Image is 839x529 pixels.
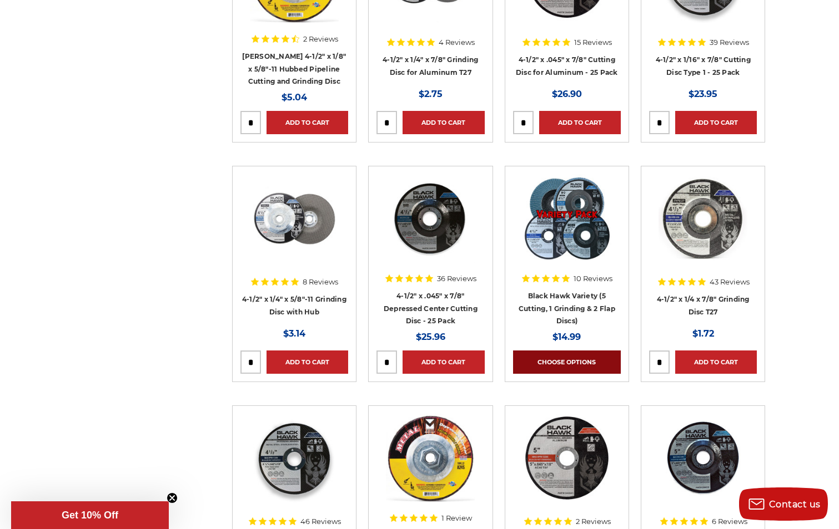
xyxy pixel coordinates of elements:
[62,510,118,521] span: Get 10% Off
[376,414,484,521] a: Mercer 5" x 1/8" x 5/8"-11 Hubbed Cutting and Light Grinding Wheel
[529,447,605,469] a: Quick view
[303,35,338,43] span: 2 Reviews
[256,447,333,469] a: Quick view
[513,414,621,521] a: 5 inch cutting disc for aluminum
[303,278,338,286] span: 8 Reviews
[675,350,757,374] a: Add to Cart
[242,295,346,316] a: 4-1/2" x 1/4" x 5/8"-11 Grinding Disc with Hub
[659,174,747,263] img: BHA grinding wheels for 4.5 inch angle grinder
[11,501,169,529] div: Get 10% OffClose teaser
[392,447,469,469] a: Quick view
[675,111,757,134] a: Add to Cart
[649,174,757,282] a: BHA grinding wheels for 4.5 inch angle grinder
[665,447,741,469] a: Quick view
[513,350,621,374] a: Choose Options
[710,278,750,286] span: 43 Reviews
[250,174,339,263] img: BHA 4.5 Inch Grinding Wheel with 5/8 inch hub
[256,207,333,230] a: Quick view
[392,207,469,230] a: Quick view
[539,111,621,134] a: Add to Cart
[250,414,339,502] img: 4-1/2" super thin cut off wheel for fast metal cutting and minimal kerf
[689,89,717,99] span: $23.95
[376,174,484,282] a: 4-1/2" x 3/64" x 7/8" Depressed Center Type 27 Cut Off Wheel
[574,275,612,282] span: 10 Reviews
[439,39,475,46] span: 4 Reviews
[513,174,621,282] a: Black Hawk Variety (5 Cutting, 1 Grinding & 2 Flap Discs)
[441,515,472,522] span: 1 Review
[657,295,750,316] a: 4-1/2" x 1/4 x 7/8" Grinding Disc T27
[739,487,828,521] button: Contact us
[267,111,348,134] a: Add to Cart
[692,328,714,339] span: $1.72
[769,499,821,510] span: Contact us
[242,52,346,85] a: [PERSON_NAME] 4-1/2" x 1/8" x 5/8"-11 Hubbed Pipeline Cutting and Grinding Disc
[300,518,341,525] span: 46 Reviews
[576,518,611,525] span: 2 Reviews
[416,332,445,342] span: $25.96
[267,350,348,374] a: Add to Cart
[656,55,751,77] a: 4-1/2" x 1/16" x 7/8" Cutting Disc Type 1 - 25 Pack
[384,292,478,325] a: 4-1/2" x .045" x 7/8" Depressed Center Cutting Disc - 25 Pack
[403,350,484,374] a: Add to Cart
[710,39,749,46] span: 39 Reviews
[240,174,348,282] a: BHA 4.5 Inch Grinding Wheel with 5/8 inch hub
[519,292,615,325] a: Black Hawk Variety (5 Cutting, 1 Grinding & 2 Flap Discs)
[574,39,612,46] span: 15 Reviews
[523,174,611,263] img: Black Hawk Variety (5 Cutting, 1 Grinding & 2 Flap Discs)
[552,332,581,342] span: $14.99
[419,89,443,99] span: $2.75
[383,55,478,77] a: 4-1/2" x 1/4" x 7/8" Grinding Disc for Aluminum T27
[386,414,475,502] img: Mercer 5" x 1/8" x 5/8"-11 Hubbed Cutting and Light Grinding Wheel
[712,518,747,525] span: 6 Reviews
[386,174,475,263] img: 4-1/2" x 3/64" x 7/8" Depressed Center Type 27 Cut Off Wheel
[516,55,618,77] a: 4-1/2" x .045" x 7/8" Cutting Disc for Aluminum - 25 Pack
[282,92,307,103] span: $5.04
[403,111,484,134] a: Add to Cart
[649,414,757,521] a: 5" x 3/64" x 7/8" Depressed Center Type 27 Cut Off Wheel
[529,207,605,230] a: Quick view
[665,207,741,230] a: Quick view
[240,414,348,521] a: 4-1/2" super thin cut off wheel for fast metal cutting and minimal kerf
[552,89,582,99] span: $26.90
[437,275,476,282] span: 36 Reviews
[283,328,305,339] span: $3.14
[167,492,178,503] button: Close teaser
[659,414,747,502] img: 5" x 3/64" x 7/8" Depressed Center Type 27 Cut Off Wheel
[523,414,611,502] img: 5 inch cutting disc for aluminum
